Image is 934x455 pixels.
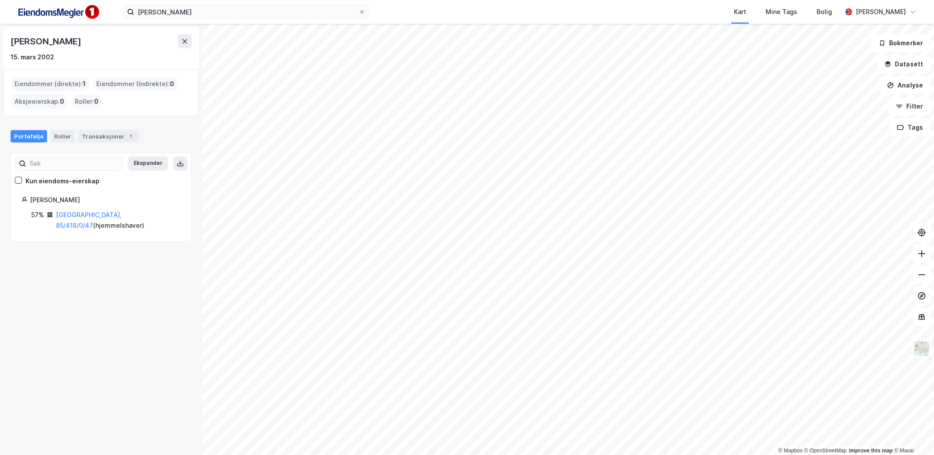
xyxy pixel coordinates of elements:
input: Søk [26,157,122,170]
a: OpenStreetMap [804,448,847,454]
span: 0 [60,96,64,107]
input: Søk på adresse, matrikkel, gårdeiere, leietakere eller personer [134,5,358,18]
div: Kontrollprogram for chat [890,413,934,455]
button: Tags [890,119,930,136]
div: Kun eiendoms-eierskap [26,176,99,186]
div: 1 [126,132,135,141]
div: Eiendommer (Indirekte) : [93,77,178,91]
a: Mapbox [778,448,803,454]
div: Portefølje [11,130,47,142]
div: Eiendommer (direkte) : [11,77,89,91]
span: 0 [170,79,174,89]
div: Mine Tags [766,7,797,17]
div: [PERSON_NAME] [856,7,906,17]
div: 15. mars 2002 [11,52,54,62]
button: Analyse [879,76,930,94]
img: F4PB6Px+NJ5v8B7XTbfpPpyloAAAAASUVORK5CYII= [14,2,102,22]
button: Ekspander [128,157,168,171]
span: 1 [83,79,86,89]
img: Z [913,340,930,357]
div: [PERSON_NAME] [11,34,83,48]
div: Aksjeeierskap : [11,95,68,109]
a: Improve this map [849,448,893,454]
button: Datasett [877,55,930,73]
div: Roller [51,130,75,142]
div: Roller : [71,95,102,109]
iframe: Chat Widget [890,413,934,455]
div: [PERSON_NAME] [30,195,181,205]
div: ( hjemmelshaver ) [56,210,181,231]
button: Bokmerker [871,34,930,52]
a: [GEOGRAPHIC_DATA], 85/418/0/47 [56,211,122,229]
div: Kart [734,7,746,17]
div: 57% [31,210,44,220]
button: Filter [888,98,930,115]
span: 0 [94,96,99,107]
div: Transaksjoner [78,130,139,142]
div: Bolig [817,7,832,17]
